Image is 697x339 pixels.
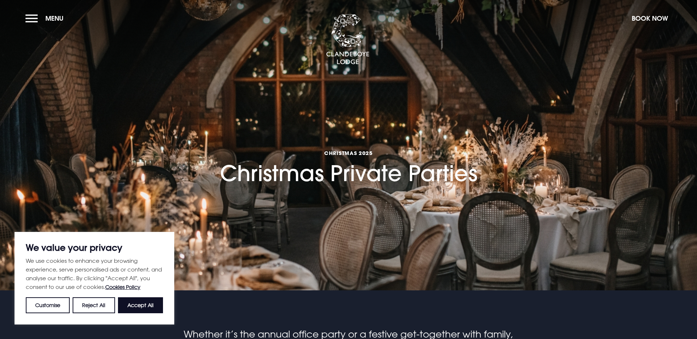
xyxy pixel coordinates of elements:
[220,150,477,156] span: Christmas 2025
[118,297,163,313] button: Accept All
[220,108,477,186] h1: Christmas Private Parties
[25,11,67,26] button: Menu
[45,14,64,23] span: Menu
[15,232,174,324] div: We value your privacy
[26,256,163,291] p: We use cookies to enhance your browsing experience, serve personalised ads or content, and analys...
[105,284,140,290] a: Cookies Policy
[326,14,370,65] img: Clandeboye Lodge
[73,297,115,313] button: Reject All
[26,243,163,252] p: We value your privacy
[628,11,672,26] button: Book Now
[26,297,70,313] button: Customise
